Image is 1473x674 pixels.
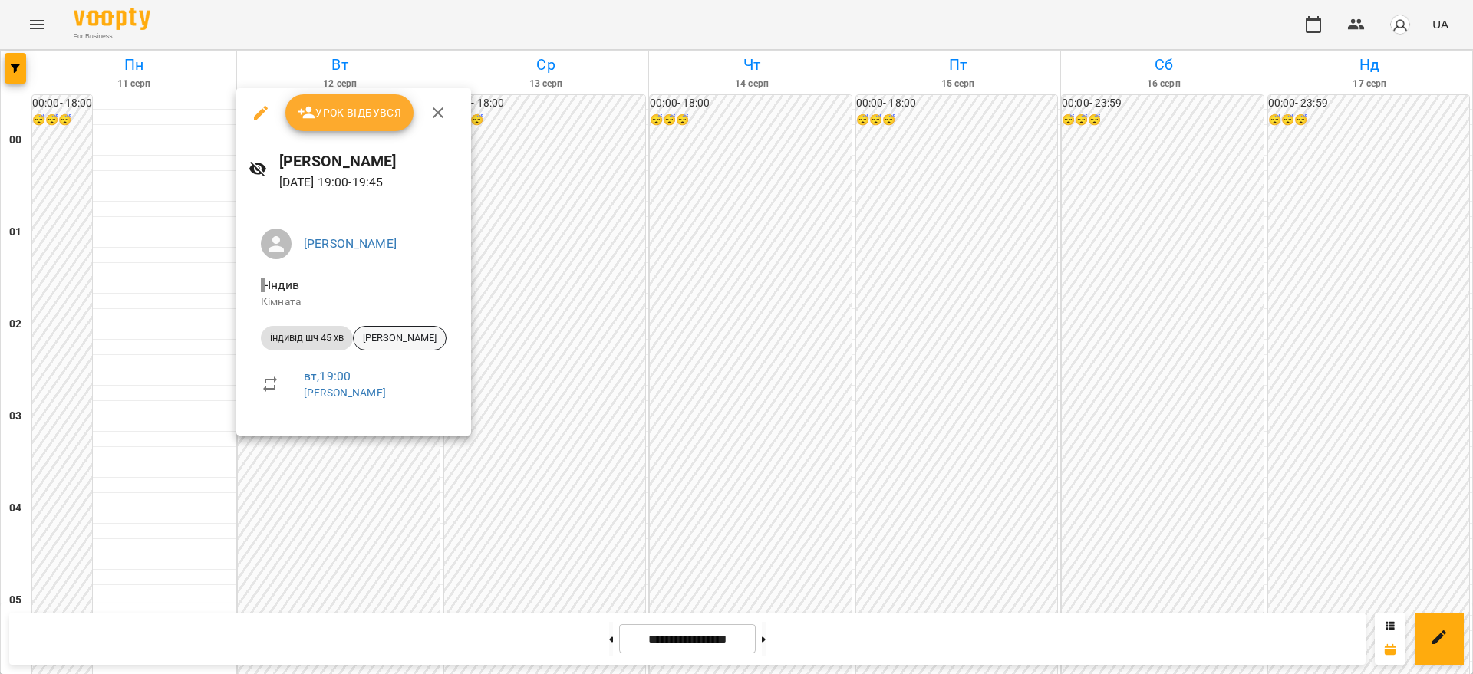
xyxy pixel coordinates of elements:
[279,150,459,173] h6: [PERSON_NAME]
[353,326,447,350] div: [PERSON_NAME]
[304,386,386,399] a: [PERSON_NAME]
[261,331,353,345] span: індивід шч 45 хв
[261,294,447,310] p: Кімната
[285,94,414,131] button: Урок відбувся
[279,173,459,192] p: [DATE] 19:00 - 19:45
[304,369,351,383] a: вт , 19:00
[261,278,302,292] span: - Індив
[298,104,402,122] span: Урок відбувся
[354,331,446,345] span: [PERSON_NAME]
[304,236,397,251] a: [PERSON_NAME]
